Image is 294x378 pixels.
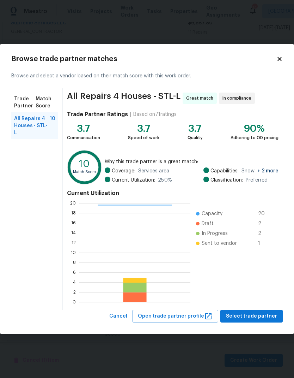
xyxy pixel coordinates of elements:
div: Communication [67,134,100,141]
h2: Browse trade partner matches [11,55,276,63]
span: Cancel [109,312,127,321]
text: 10 [71,250,76,254]
span: Draft [202,220,214,227]
span: All Repairs 4 Houses - STL-L [67,93,180,104]
div: 3.7 [188,125,203,132]
span: 2 [258,220,269,227]
text: 8 [73,260,76,264]
span: Capacity [202,210,222,217]
div: 90% [231,125,278,132]
span: Trade Partner [14,95,36,110]
div: Browse and select a vendor based on their match score with this work order. [11,64,283,88]
div: Adhering to OD pricing [231,134,278,141]
span: Great match [186,95,216,102]
span: Coverage: [112,167,135,175]
text: 18 [71,211,76,215]
span: Preferred [246,177,268,184]
span: 2 [258,230,269,237]
span: Why this trade partner is a great match: [105,158,278,165]
span: Sent to vendor [202,240,237,247]
h4: Current Utilization [67,190,278,197]
span: Services area [138,167,169,175]
text: 14 [71,230,76,235]
span: 10 [50,115,55,136]
div: | [128,111,133,118]
div: 3.7 [128,125,159,132]
div: Based on 71 ratings [133,111,177,118]
span: Current Utilization: [112,177,155,184]
span: All Repairs 4 Houses - STL-L [14,115,50,136]
span: 25.0 % [158,177,172,184]
text: 20 [70,201,76,205]
button: Open trade partner profile [132,310,218,323]
text: 0 [73,300,76,304]
text: 2 [73,290,76,294]
button: Select trade partner [220,310,283,323]
text: 10 [79,159,90,169]
span: Classification: [210,177,243,184]
span: Match Score [36,95,55,110]
span: + 2 more [257,169,278,173]
div: Speed of work [128,134,159,141]
span: Select trade partner [226,312,277,321]
span: 1 [258,240,269,247]
span: Open trade partner profile [138,312,213,321]
span: 20 [258,210,269,217]
text: 6 [73,270,76,274]
div: Quality [188,134,203,141]
text: 12 [72,240,76,244]
span: Capabilities: [210,167,239,175]
text: 4 [73,280,76,284]
text: Match Score [73,170,96,174]
div: 3.7 [67,125,100,132]
h4: Trade Partner Ratings [67,111,128,118]
button: Cancel [106,310,130,323]
span: Snow [241,167,278,175]
text: 16 [71,220,76,225]
span: In Progress [202,230,228,237]
span: In compliance [222,95,254,102]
